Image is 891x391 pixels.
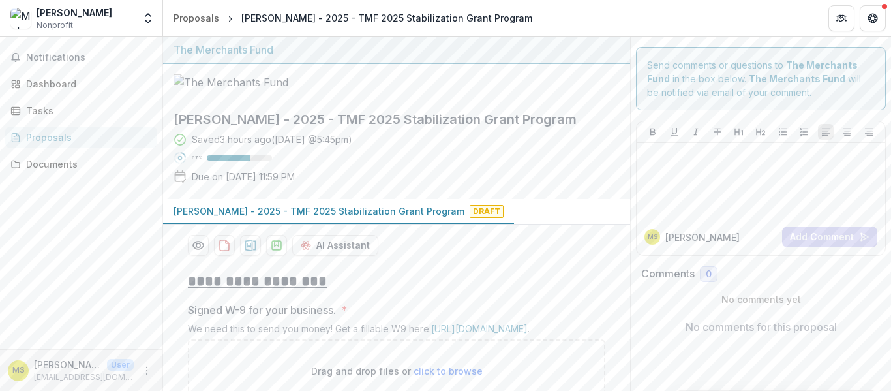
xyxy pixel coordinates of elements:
div: Proposals [26,131,147,144]
div: Saved 3 hours ago ( [DATE] @ 5:45pm ) [192,133,352,146]
button: Open entity switcher [139,5,157,31]
button: Ordered List [796,124,812,140]
div: Proposals [174,11,219,25]
div: Send comments or questions to in the box below. will be notified via email of your comment. [636,47,886,110]
p: Signed W-9 for your business. [188,302,336,318]
button: Bold [645,124,661,140]
button: Notifications [5,47,157,68]
div: We need this to send you money! Get a fillable W9 here: . [188,323,605,339]
img: Mohammad Siddiquee [10,8,31,29]
button: More [139,363,155,379]
span: 0 [706,269,712,280]
button: Align Center [839,124,855,140]
button: AI Assistant [292,235,378,256]
a: Documents [5,153,157,175]
span: click to browse [414,366,483,377]
div: The Merchants Fund [174,42,620,57]
button: Strike [710,124,725,140]
p: Due on [DATE] 11:59 PM [192,170,295,183]
div: [PERSON_NAME] - 2025 - TMF 2025 Stabilization Grant Program [241,11,532,25]
div: Tasks [26,104,147,117]
button: download-proposal [240,235,261,256]
nav: breadcrumb [168,8,537,27]
button: Get Help [860,5,886,31]
button: Align Left [818,124,834,140]
button: Italicize [688,124,704,140]
button: Heading 2 [753,124,768,140]
a: Proposals [168,8,224,27]
a: Proposals [5,127,157,148]
strong: The Merchants Fund [749,73,845,84]
button: Partners [828,5,854,31]
div: Mohammad Siddiquee [12,366,25,375]
button: download-proposal [214,235,235,256]
p: No comments for this proposal [686,319,837,335]
p: [PERSON_NAME] - 2025 - TMF 2025 Stabilization Grant Program [174,204,464,218]
button: Add Comment [782,227,877,247]
p: [PERSON_NAME] [665,230,740,244]
a: Dashboard [5,73,157,95]
h2: [PERSON_NAME] - 2025 - TMF 2025 Stabilization Grant Program [174,112,599,127]
div: Documents [26,157,147,171]
span: Draft [470,205,504,218]
p: [PERSON_NAME] [34,358,102,371]
p: No comments yet [641,292,881,306]
p: [EMAIL_ADDRESS][DOMAIN_NAME] [34,371,134,383]
p: 67 % [192,153,202,163]
img: The Merchants Fund [174,74,304,90]
button: Underline [667,124,682,140]
div: Mohammad Siddiquee [648,234,657,240]
div: Dashboard [26,77,147,91]
h2: Comments [641,268,695,280]
button: Heading 1 [731,124,747,140]
p: User [107,359,134,371]
span: Nonprofit [37,20,73,31]
div: [PERSON_NAME] [37,6,112,20]
a: Tasks [5,100,157,121]
button: Preview eb167baa-4707-4706-afc5-1b6039835c4a-0.pdf [188,235,209,256]
span: Notifications [26,52,152,63]
button: Align Right [861,124,877,140]
button: Bullet List [775,124,791,140]
p: Drag and drop files or [311,364,483,378]
button: download-proposal [266,235,287,256]
a: [URL][DOMAIN_NAME] [431,323,528,334]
